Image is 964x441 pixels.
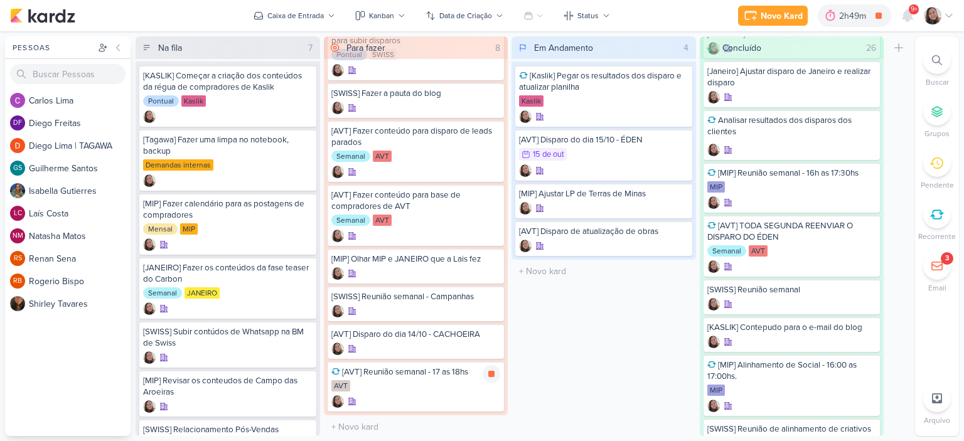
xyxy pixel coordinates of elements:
[331,151,370,162] div: Semanal
[707,181,725,193] div: MIP
[331,343,344,355] img: Sharlene Khoury
[519,188,688,199] div: [MIP] Ajustar LP de Terras de Minas
[10,274,25,289] div: Rogerio Bispo
[924,415,950,426] p: Arquivo
[331,267,344,280] div: Criador(a): Sharlene Khoury
[13,233,23,240] p: NM
[707,336,720,348] div: Criador(a): Sharlene Khoury
[13,120,22,127] p: DF
[143,287,182,299] div: Semanal
[143,424,313,435] div: [SWISS] Relacionamento Pós-Vendas
[143,110,156,123] div: Criador(a): Sharlene Khoury
[331,125,501,148] div: [AVT] Fazer conteúdo para disparo de leads parados
[143,174,156,187] img: Sharlene Khoury
[10,296,25,311] img: Shirley Tavares
[143,95,179,107] div: Pontual
[303,41,318,55] div: 7
[331,102,344,114] img: Sharlene Khoury
[143,400,156,413] img: Sharlene Khoury
[707,196,720,209] div: Criador(a): Sharlene Khoury
[10,183,25,198] img: Isabella Gutierres
[331,305,344,317] div: Criador(a): Sharlene Khoury
[490,41,505,55] div: 8
[143,159,213,171] div: Demandas internas
[331,189,501,212] div: [AVT] Fazer conteúdo para base de compradores de AVT
[331,305,344,317] img: Sharlene Khoury
[143,351,156,364] img: Sharlene Khoury
[10,64,126,84] input: Buscar Pessoas
[10,93,25,108] img: Carlos Lima
[10,161,25,176] div: Guilherme Santos
[707,400,720,412] img: Sharlene Khoury
[143,223,178,235] div: Mensal
[29,275,131,288] div: R o g e r i o B i s p o
[10,8,75,23] img: kardz.app
[915,46,959,88] li: Ctrl + F
[707,336,720,348] img: Sharlene Khoury
[29,117,131,130] div: D i e g o F r e i t a s
[10,228,25,243] div: Natasha Matos
[911,4,918,14] span: 9+
[10,42,95,53] div: Pessoas
[143,302,156,315] div: Criador(a): Sharlene Khoury
[143,262,313,285] div: [JANEIRO] Fazer os conteúdos da fase teaser do Carbon
[519,202,532,215] img: Sharlene Khoury
[738,6,808,26] button: Novo Kard
[514,262,694,280] input: + Novo kard
[331,380,350,391] div: AVT
[483,365,500,383] div: Parar relógio
[707,144,720,156] img: Sharlene Khoury
[143,238,156,251] img: Sharlene Khoury
[707,298,720,311] div: Criador(a): Sharlene Khoury
[143,375,313,398] div: [MIP] Revisar os conteudos de Campo das Aroeiras
[839,9,870,23] div: 2h49m
[519,240,532,252] div: Criador(a): Sharlene Khoury
[918,231,956,242] p: Recorrente
[678,41,694,55] div: 4
[10,138,25,153] img: Diego Lima | TAGAWA
[331,253,501,265] div: [MIP] Olhar MIP e JANEIRO que a Lais fez
[373,151,392,162] div: AVT
[519,202,532,215] div: Criador(a): Sharlene Khoury
[29,184,131,198] div: I s a b e l l a G u t i e r r e s
[924,128,950,139] p: Grupos
[707,385,725,396] div: MIP
[29,297,131,311] div: S h i r l e y T a v a r e s
[13,165,22,172] p: GS
[707,196,720,209] img: Sharlene Khoury
[707,167,877,179] div: [MIP] Reunião semanal - 16h as 17:30hs
[519,95,544,107] div: Kaslik
[14,255,22,262] p: RS
[29,162,131,175] div: G u i l h e r m e S a n t o s
[331,343,344,355] div: Criador(a): Sharlene Khoury
[331,366,501,378] div: [AVT] Reunião semanal - 17 as 18hs
[331,267,344,280] img: Sharlene Khoury
[707,298,720,311] img: Sharlene Khoury
[180,223,198,235] div: MIP
[519,110,532,123] img: Sharlene Khoury
[331,64,344,77] img: Sharlene Khoury
[921,179,954,191] p: Pendente
[326,418,506,436] input: + Novo kard
[924,7,941,24] img: Sharlene Khoury
[331,329,501,340] div: [AVT] Disparo do dia 14/10 - CACHOEIRA
[749,245,768,257] div: AVT
[331,230,344,242] img: Sharlene Khoury
[926,77,949,88] p: Buscar
[143,351,156,364] div: Criador(a): Sharlene Khoury
[331,64,344,77] div: Criador(a): Sharlene Khoury
[707,245,746,257] div: Semanal
[373,215,392,226] div: AVT
[519,110,532,123] div: Criador(a): Sharlene Khoury
[331,166,344,178] img: Sharlene Khoury
[945,253,949,263] div: 3
[761,9,803,23] div: Novo Kard
[10,251,25,266] div: Renan Sena
[519,70,688,93] div: [Kaslik] Pegar os resultados dos disparo e atualizar planilha
[519,240,532,252] img: Sharlene Khoury
[29,230,131,243] div: N a t a s h a M a t o s
[331,166,344,178] div: Criador(a): Sharlene Khoury
[143,134,313,157] div: [Tagawa] Fazer uma limpa no notebook, backup
[707,260,720,273] div: Criador(a): Sharlene Khoury
[143,110,156,123] img: Sharlene Khoury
